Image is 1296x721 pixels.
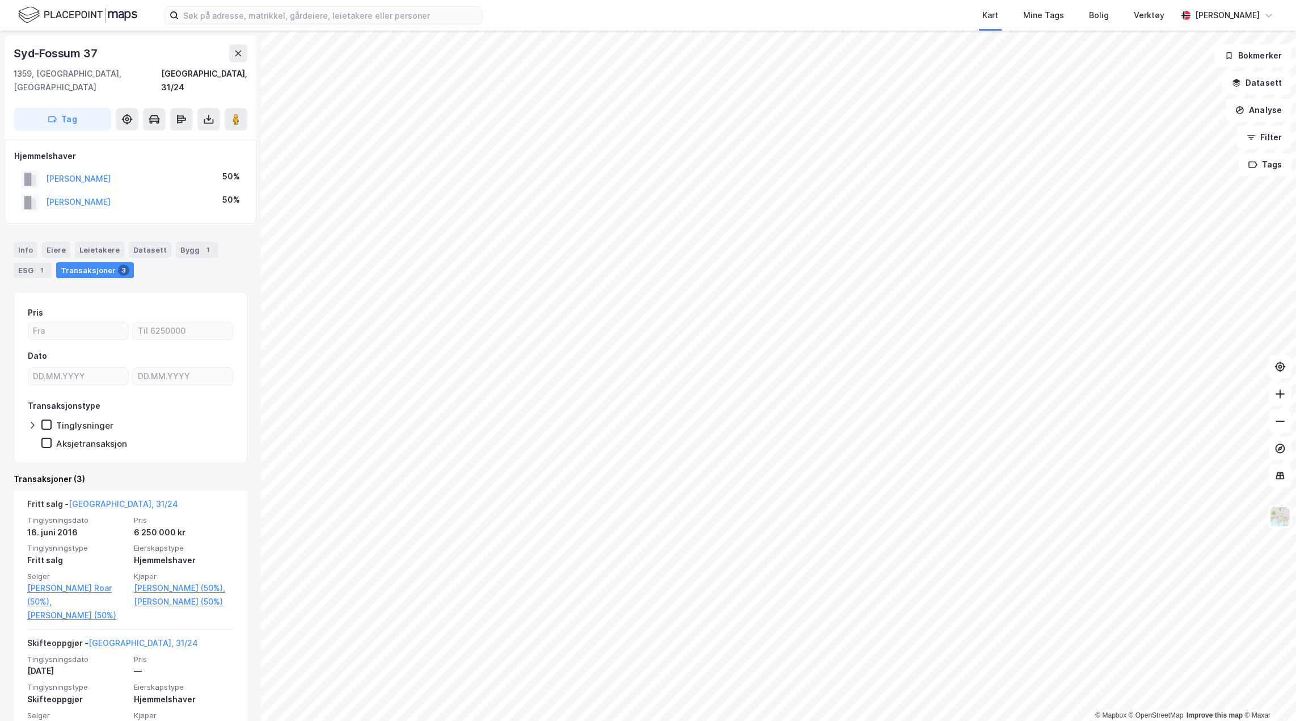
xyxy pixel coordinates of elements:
[56,420,113,431] div: Tinglysninger
[14,149,247,163] div: Hjemmelshaver
[1239,666,1296,721] iframe: Chat Widget
[27,543,127,553] span: Tinglysningstype
[176,242,218,258] div: Bygg
[179,7,482,24] input: Søk på adresse, matrikkel, gårdeiere, leietakere eller personer
[1239,666,1296,721] div: Kontrollprogram for chat
[134,693,234,706] div: Hjemmelshaver
[161,67,247,94] div: [GEOGRAPHIC_DATA], 31/24
[27,497,178,515] div: Fritt salg -
[134,526,234,539] div: 6 250 000 kr
[134,515,234,525] span: Pris
[27,655,127,664] span: Tinglysningsdato
[134,655,234,664] span: Pris
[222,193,240,207] div: 50%
[28,322,128,339] input: Fra
[18,5,137,25] img: logo.f888ab2527a4732fd821a326f86c7f29.svg
[134,554,234,567] div: Hjemmelshaver
[27,693,127,706] div: Skifteoppgjør
[27,554,127,567] div: Fritt salg
[56,438,127,449] div: Aksjetransaksjon
[134,572,234,581] span: Kjøper
[202,244,213,255] div: 1
[1239,153,1291,176] button: Tags
[36,265,47,276] div: 1
[1095,711,1126,719] a: Mapbox
[134,543,234,553] span: Eierskapstype
[134,595,234,609] a: [PERSON_NAME] (50%)
[28,368,128,385] input: DD.MM.YYYY
[134,581,234,595] a: [PERSON_NAME] (50%),
[56,262,134,278] div: Transaksjoner
[14,108,111,131] button: Tag
[14,44,99,62] div: Syd-Fossum 37
[27,711,127,720] span: Selger
[14,242,37,258] div: Info
[28,306,43,320] div: Pris
[42,242,70,258] div: Eiere
[88,638,198,648] a: [GEOGRAPHIC_DATA], 31/24
[27,682,127,692] span: Tinglysningstype
[222,170,240,183] div: 50%
[1134,9,1164,22] div: Verktøy
[1129,711,1184,719] a: OpenStreetMap
[75,242,124,258] div: Leietakere
[1089,9,1109,22] div: Bolig
[27,572,127,581] span: Selger
[118,265,129,276] div: 3
[134,682,234,692] span: Eierskapstype
[14,472,247,486] div: Transaksjoner (3)
[27,526,127,539] div: 16. juni 2016
[129,242,171,258] div: Datasett
[14,67,161,94] div: 1359, [GEOGRAPHIC_DATA], [GEOGRAPHIC_DATA]
[1023,9,1064,22] div: Mine Tags
[134,664,234,678] div: —
[27,581,127,609] a: [PERSON_NAME] Roar (50%),
[133,368,233,385] input: DD.MM.YYYY
[1269,506,1291,527] img: Z
[27,664,127,678] div: [DATE]
[27,636,198,655] div: Skifteoppgjør -
[134,711,234,720] span: Kjøper
[69,499,178,509] a: [GEOGRAPHIC_DATA], 31/24
[27,515,127,525] span: Tinglysningsdato
[28,399,100,413] div: Transaksjonstype
[1222,72,1291,94] button: Datasett
[133,322,233,339] input: Til 6250000
[1187,711,1243,719] a: Improve this map
[1237,126,1291,149] button: Filter
[27,609,127,622] a: [PERSON_NAME] (50%)
[982,9,998,22] div: Kart
[1215,44,1291,67] button: Bokmerker
[28,349,47,363] div: Dato
[1195,9,1260,22] div: [PERSON_NAME]
[1226,99,1291,121] button: Analyse
[14,262,52,278] div: ESG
